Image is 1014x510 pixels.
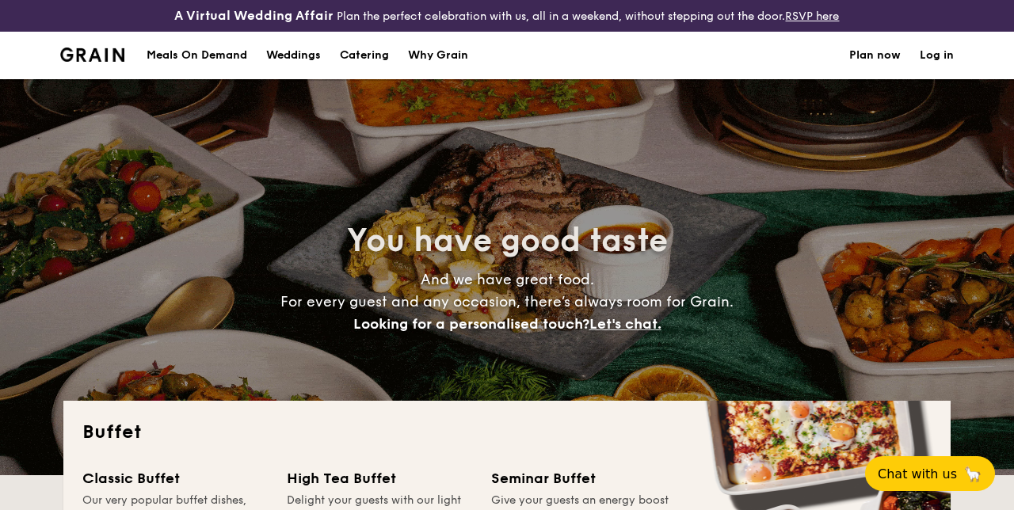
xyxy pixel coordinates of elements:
a: Plan now [849,32,901,79]
span: 🦙 [963,465,982,483]
h4: A Virtual Wedding Affair [174,6,334,25]
h2: Buffet [82,420,932,445]
div: Classic Buffet [82,467,268,489]
a: RSVP here [785,10,839,23]
h1: Catering [340,32,389,79]
a: Weddings [257,32,330,79]
span: And we have great food. For every guest and any occasion, there’s always room for Grain. [280,271,734,333]
div: Plan the perfect celebration with us, all in a weekend, without stepping out the door. [169,6,844,25]
div: Why Grain [408,32,468,79]
div: High Tea Buffet [287,467,472,489]
div: Seminar Buffet [491,467,677,489]
a: Why Grain [398,32,478,79]
a: Meals On Demand [137,32,257,79]
span: You have good taste [347,222,668,260]
button: Chat with us🦙 [865,456,995,491]
img: Grain [60,48,124,62]
div: Meals On Demand [147,32,247,79]
a: Logotype [60,48,124,62]
span: Chat with us [878,466,957,481]
a: Catering [330,32,398,79]
div: Weddings [266,32,321,79]
span: Let's chat. [589,315,661,333]
span: Looking for a personalised touch? [353,315,589,333]
a: Log in [920,32,954,79]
